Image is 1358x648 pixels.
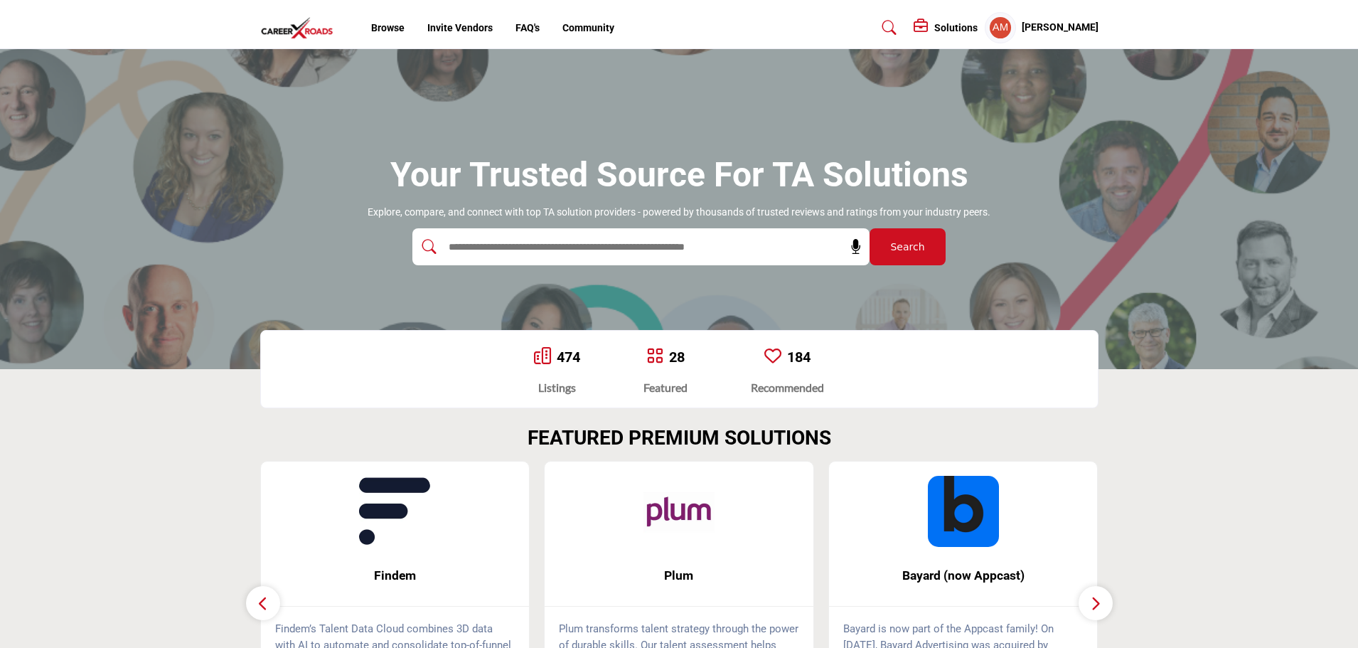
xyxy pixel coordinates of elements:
a: Go to Featured [646,347,663,367]
a: Bayard (now Appcast) [829,557,1098,595]
div: Featured [643,379,688,396]
span: Search [890,240,924,255]
h5: Solutions [934,21,978,34]
a: 184 [787,349,811,366]
img: Site Logo [260,16,341,40]
a: 474 [557,349,580,366]
div: Listings [534,379,580,396]
b: Plum [566,557,792,595]
p: Explore, compare, and connect with top TA solution providers - powered by thousands of trusted re... [368,206,990,220]
a: Go to Recommended [764,347,781,367]
span: Bayard (now Appcast) [850,566,1076,585]
a: Search [868,16,906,39]
b: Bayard (now Appcast) [850,557,1076,595]
span: Plum [566,566,792,585]
a: Browse [371,22,405,33]
img: Plum [643,476,715,547]
span: Findem [282,566,508,585]
b: Findem [282,557,508,595]
h5: [PERSON_NAME] [1022,21,1098,35]
button: Show hide supplier dropdown [985,12,1016,43]
a: FAQ's [515,22,540,33]
a: Plum [545,557,813,595]
a: Community [562,22,614,33]
div: Solutions [914,19,978,36]
a: 28 [669,349,685,366]
h2: FEATURED PREMIUM SOLUTIONS [528,426,831,450]
div: Recommended [751,379,824,396]
h1: Your Trusted Source for TA Solutions [390,153,968,197]
img: Findem [359,476,430,547]
img: Bayard (now Appcast) [928,476,999,547]
a: Findem [261,557,530,595]
a: Invite Vendors [427,22,493,33]
button: Search [870,228,946,265]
